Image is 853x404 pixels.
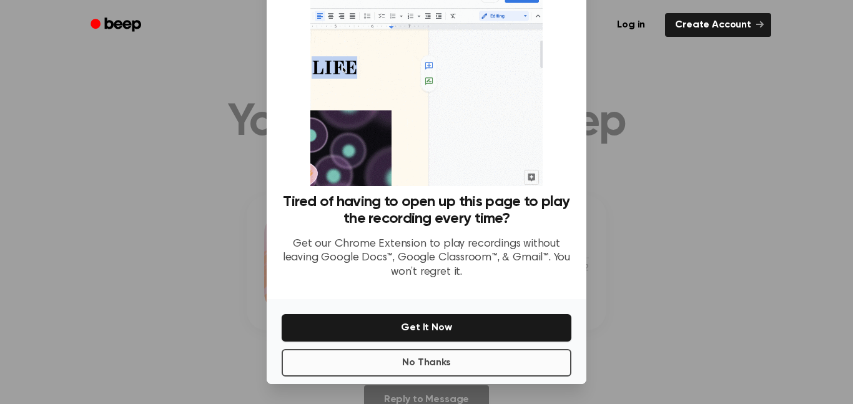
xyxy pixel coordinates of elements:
button: No Thanks [282,349,571,377]
button: Get It Now [282,314,571,342]
a: Create Account [665,13,771,37]
a: Log in [604,11,658,39]
a: Beep [82,13,152,37]
h3: Tired of having to open up this page to play the recording every time? [282,194,571,227]
p: Get our Chrome Extension to play recordings without leaving Google Docs™, Google Classroom™, & Gm... [282,237,571,280]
